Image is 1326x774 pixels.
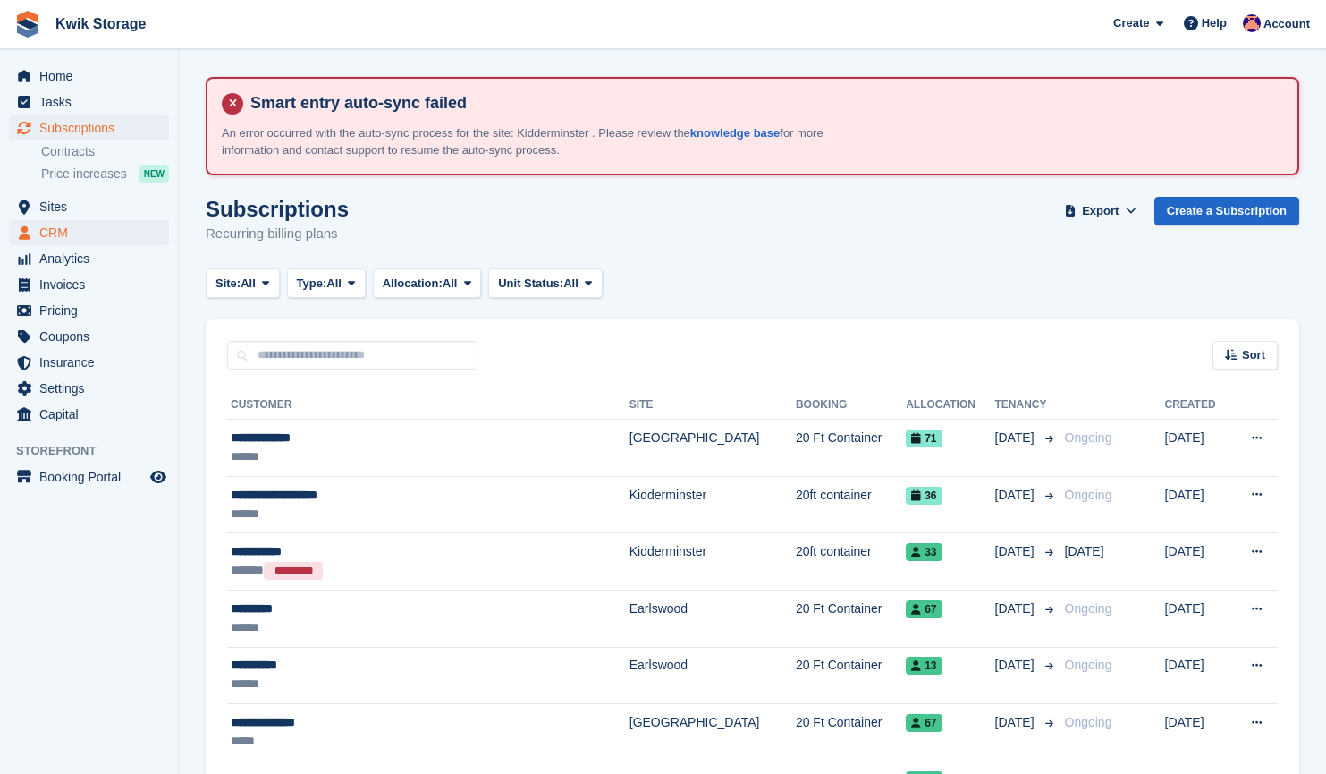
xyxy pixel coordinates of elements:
[39,376,147,401] span: Settings
[906,600,942,618] span: 67
[995,656,1038,675] span: [DATE]
[148,466,169,488] a: Preview store
[906,714,942,732] span: 67
[906,657,942,675] span: 13
[9,298,169,323] a: menu
[629,590,796,647] td: Earlswood
[9,115,169,140] a: menu
[9,64,169,89] a: menu
[1202,14,1227,32] span: Help
[1065,715,1112,729] span: Ongoing
[1165,590,1230,647] td: [DATE]
[39,324,147,349] span: Coupons
[48,9,153,38] a: Kwik Storage
[995,542,1038,561] span: [DATE]
[1082,202,1119,220] span: Export
[39,89,147,115] span: Tasks
[16,442,178,460] span: Storefront
[9,272,169,297] a: menu
[206,268,280,298] button: Site: All
[1263,15,1310,33] span: Account
[629,704,796,761] td: [GEOGRAPHIC_DATA]
[995,391,1058,420] th: Tenancy
[41,166,127,183] span: Price increases
[206,224,349,244] p: Recurring billing plans
[906,391,994,420] th: Allocation
[563,275,579,293] span: All
[796,533,906,591] td: 20ft container
[1065,658,1112,672] span: Ongoing
[9,246,169,271] a: menu
[215,275,241,293] span: Site:
[1065,601,1112,616] span: Ongoing
[629,420,796,477] td: [GEOGRAPHIC_DATA]
[9,89,169,115] a: menu
[1243,14,1261,32] img: Jade Stanley
[796,391,906,420] th: Booking
[995,486,1038,505] span: [DATE]
[326,275,342,293] span: All
[1154,197,1299,226] a: Create a Subscription
[14,11,41,38] img: stora-icon-8386f47178a22dfd0bd8f6a31ec36ba5ce8667c1dd55bd0f319d3a0aa187defe.svg
[488,268,602,298] button: Unit Status: All
[1061,197,1140,226] button: Export
[995,713,1038,732] span: [DATE]
[1165,533,1230,591] td: [DATE]
[9,350,169,375] a: menu
[373,268,482,298] button: Allocation: All
[39,402,147,427] span: Capital
[243,93,1283,114] h4: Smart entry auto-sync failed
[39,464,147,489] span: Booking Portal
[383,275,443,293] span: Allocation:
[906,487,942,505] span: 36
[39,64,147,89] span: Home
[9,402,169,427] a: menu
[9,194,169,219] a: menu
[1165,476,1230,533] td: [DATE]
[9,220,169,245] a: menu
[629,533,796,591] td: Kidderminster
[796,704,906,761] td: 20 Ft Container
[227,391,629,420] th: Customer
[796,590,906,647] td: 20 Ft Container
[287,268,366,298] button: Type: All
[629,476,796,533] td: Kidderminster
[498,275,563,293] span: Unit Status:
[39,272,147,297] span: Invoices
[39,220,147,245] span: CRM
[39,194,147,219] span: Sites
[39,246,147,271] span: Analytics
[39,115,147,140] span: Subscriptions
[796,476,906,533] td: 20ft container
[9,376,169,401] a: menu
[1065,544,1104,558] span: [DATE]
[1113,14,1149,32] span: Create
[906,543,942,561] span: 33
[297,275,327,293] span: Type:
[1165,391,1230,420] th: Created
[9,324,169,349] a: menu
[629,647,796,704] td: Earlswood
[443,275,458,293] span: All
[995,429,1038,447] span: [DATE]
[39,350,147,375] span: Insurance
[796,647,906,704] td: 20 Ft Container
[629,391,796,420] th: Site
[906,430,942,447] span: 71
[41,143,169,160] a: Contracts
[1165,420,1230,477] td: [DATE]
[41,164,169,183] a: Price increases NEW
[206,197,349,221] h1: Subscriptions
[796,420,906,477] td: 20 Ft Container
[995,600,1038,618] span: [DATE]
[9,464,169,489] a: menu
[39,298,147,323] span: Pricing
[1242,346,1265,364] span: Sort
[139,165,169,183] div: NEW
[690,126,780,140] a: knowledge base
[1165,704,1230,761] td: [DATE]
[241,275,256,293] span: All
[1065,430,1112,445] span: Ongoing
[222,124,848,159] p: An error occurred with the auto-sync process for the site: Kidderminster . Please review the for ...
[1065,488,1112,502] span: Ongoing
